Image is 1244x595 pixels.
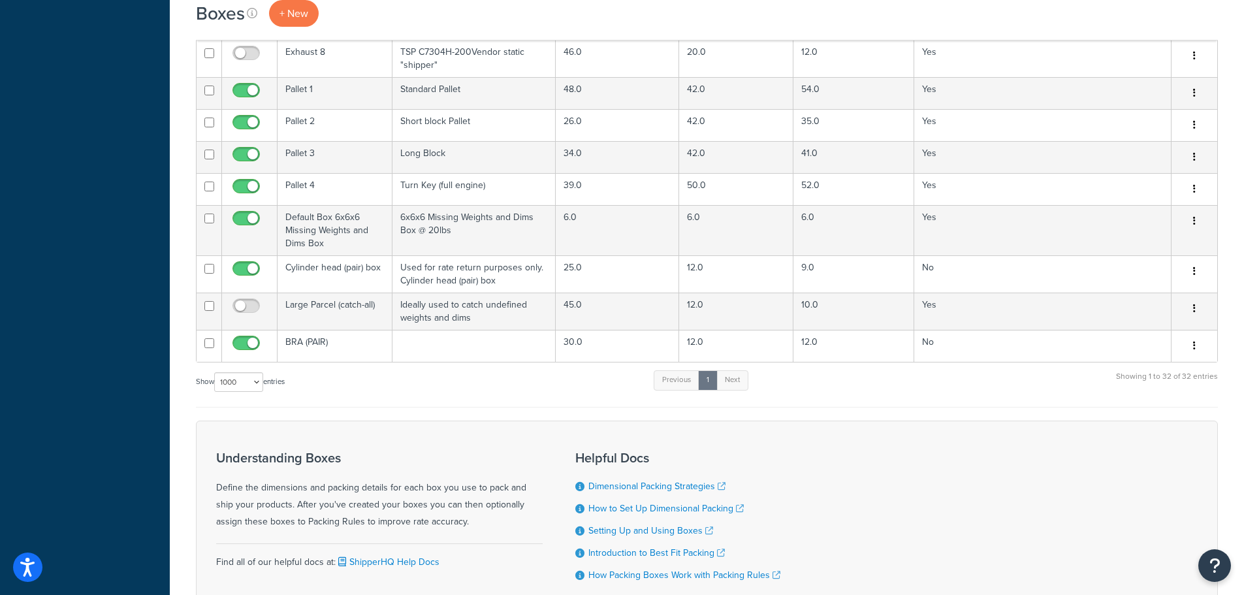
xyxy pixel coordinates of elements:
td: Exhaust 8 [278,40,392,77]
td: BRA (PAIR) [278,330,392,362]
td: Yes [914,141,1172,173]
h3: Helpful Docs [575,451,780,465]
td: 9.0 [793,255,914,293]
select: Showentries [214,372,263,392]
td: Short block Pallet [392,109,556,141]
td: 50.0 [679,173,793,205]
td: Pallet 3 [278,141,392,173]
td: 42.0 [679,109,793,141]
td: 12.0 [793,330,914,362]
a: 1 [698,370,718,390]
td: Ideally used to catch undefined weights and dims [392,293,556,330]
a: How Packing Boxes Work with Packing Rules [588,568,780,582]
label: Show entries [196,372,285,392]
td: 46.0 [556,40,679,77]
h3: Understanding Boxes [216,451,543,465]
div: Showing 1 to 32 of 32 entries [1116,369,1218,397]
td: Used for rate return purposes only. Cylinder head (pair) box [392,255,556,293]
a: Next [716,370,748,390]
td: 25.0 [556,255,679,293]
td: Turn Key (full engine) [392,173,556,205]
a: Setting Up and Using Boxes [588,524,713,538]
td: 54.0 [793,77,914,109]
td: 12.0 [679,255,793,293]
a: Previous [654,370,699,390]
td: Pallet 4 [278,173,392,205]
td: 6x6x6 Missing Weights and Dims Box @ 20lbs [392,205,556,255]
td: Standard Pallet [392,77,556,109]
td: 48.0 [556,77,679,109]
span: + New [279,6,308,21]
td: 39.0 [556,173,679,205]
td: 20.0 [679,40,793,77]
td: Long Block [392,141,556,173]
div: Find all of our helpful docs at: [216,543,543,571]
td: 45.0 [556,293,679,330]
td: 42.0 [679,77,793,109]
td: Cylinder head (pair) box [278,255,392,293]
td: 41.0 [793,141,914,173]
a: How to Set Up Dimensional Packing [588,502,744,515]
td: 12.0 [679,293,793,330]
td: No [914,255,1172,293]
a: Dimensional Packing Strategies [588,479,726,493]
a: ShipperHQ Help Docs [336,555,439,569]
td: Yes [914,109,1172,141]
td: 12.0 [679,330,793,362]
td: 42.0 [679,141,793,173]
td: Yes [914,40,1172,77]
td: 6.0 [679,205,793,255]
td: Pallet 1 [278,77,392,109]
td: TSP C7304H-200Vendor static "shipper" [392,40,556,77]
td: 12.0 [793,40,914,77]
td: 6.0 [556,205,679,255]
td: Yes [914,77,1172,109]
td: 10.0 [793,293,914,330]
td: Yes [914,205,1172,255]
td: Pallet 2 [278,109,392,141]
td: Yes [914,173,1172,205]
td: Default Box 6x6x6 Missing Weights and Dims Box [278,205,392,255]
td: 34.0 [556,141,679,173]
div: Define the dimensions and packing details for each box you use to pack and ship your products. Af... [216,451,543,530]
td: No [914,330,1172,362]
button: Open Resource Center [1198,549,1231,582]
h1: Boxes [196,1,245,26]
td: 6.0 [793,205,914,255]
td: Large Parcel (catch-all) [278,293,392,330]
td: 30.0 [556,330,679,362]
td: 52.0 [793,173,914,205]
td: 26.0 [556,109,679,141]
a: Introduction to Best Fit Packing [588,546,725,560]
td: Yes [914,293,1172,330]
td: 35.0 [793,109,914,141]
